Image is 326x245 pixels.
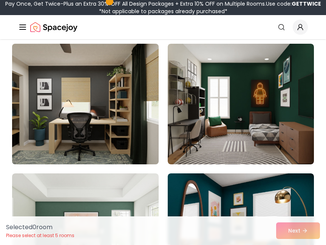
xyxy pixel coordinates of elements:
a: Spacejoy [30,20,77,35]
img: Room room-36 [168,44,314,164]
nav: Global [18,15,308,39]
p: Selected 0 room [6,223,74,232]
img: Spacejoy Logo [30,20,77,35]
span: *Not applicable to packages already purchased* [99,8,227,15]
p: Please select at least 5 rooms [6,233,74,239]
img: Room room-35 [8,41,162,167]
